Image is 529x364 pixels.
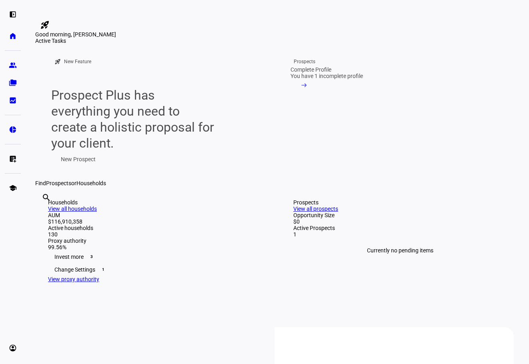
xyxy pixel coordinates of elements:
eth-mat-symbol: list_alt_add [9,155,17,163]
eth-mat-symbol: home [9,32,17,40]
div: Prospects [294,58,315,65]
div: Prospect Plus has everything you need to create a holistic proposal for your client. [51,87,217,151]
a: View proxy authority [48,276,99,282]
div: Proxy authority [48,238,261,244]
div: Prospects [293,199,507,206]
div: Opportunity Size [293,212,507,218]
div: Change Settings [48,263,261,276]
eth-mat-symbol: school [9,184,17,192]
a: folder_copy [5,75,21,91]
div: AUM [48,212,261,218]
div: $0 [293,218,507,225]
a: bid_landscape [5,92,21,108]
div: 130 [48,231,261,238]
div: 1 [293,231,507,238]
a: View all prospects [293,206,338,212]
div: Active Tasks [35,38,519,44]
div: 99.56% [48,244,261,250]
mat-icon: rocket_launch [40,20,50,30]
div: Active households [48,225,261,231]
span: 1 [100,266,106,273]
div: Active Prospects [293,225,507,231]
div: Currently no pending items [293,238,507,263]
a: pie_chart [5,122,21,138]
div: Households [48,199,261,206]
input: Enter name of prospect or household [42,204,43,213]
mat-icon: arrow_right_alt [300,81,308,89]
mat-icon: rocket_launch [54,58,61,65]
eth-mat-symbol: folder_copy [9,79,17,87]
span: 3 [88,254,95,260]
a: ProspectsComplete ProfileYou have 1 incomplete profile [278,44,391,180]
a: home [5,28,21,44]
eth-mat-symbol: left_panel_open [9,10,17,18]
div: Complete Profile [291,66,331,73]
div: Good morning, [PERSON_NAME] [35,31,519,38]
div: Invest more [48,250,261,263]
eth-mat-symbol: account_circle [9,344,17,352]
div: $116,910,358 [48,218,261,225]
div: New Feature [64,58,91,65]
div: You have 1 incomplete profile [291,73,363,79]
a: View all households [48,206,97,212]
eth-mat-symbol: bid_landscape [9,96,17,104]
div: Find or [35,180,519,186]
mat-icon: search [42,193,51,202]
span: Households [76,180,106,186]
a: group [5,57,21,73]
span: New Prospect [61,151,96,167]
eth-mat-symbol: group [9,61,17,69]
eth-mat-symbol: pie_chart [9,126,17,134]
span: Prospects [46,180,71,186]
button: New Prospect [51,151,105,167]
